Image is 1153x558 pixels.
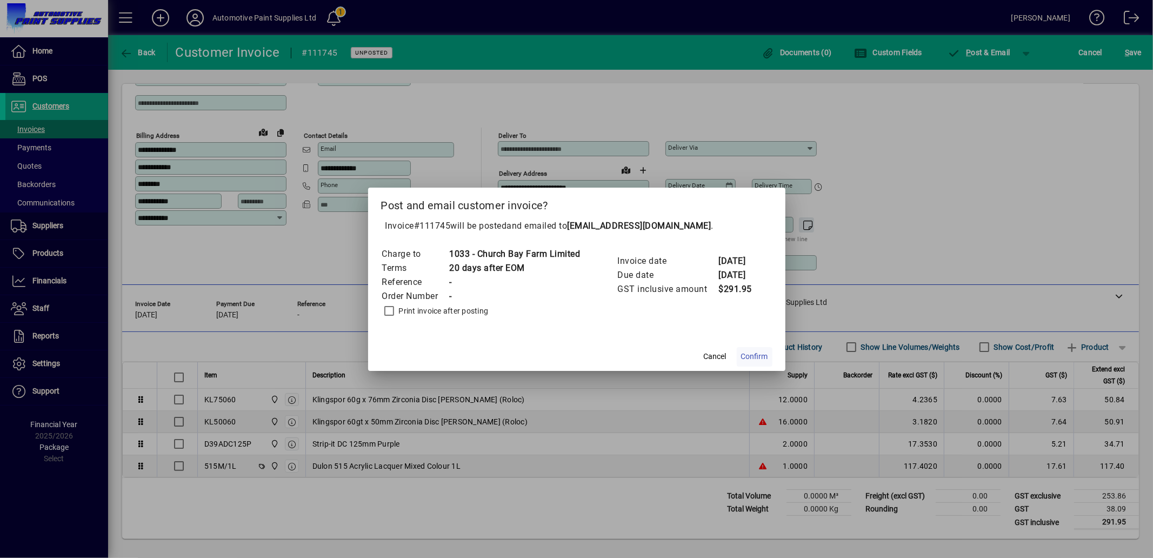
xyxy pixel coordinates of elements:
button: Cancel [698,347,732,367]
td: Order Number [382,289,449,303]
span: Cancel [704,351,727,362]
td: Reference [382,275,449,289]
span: #111745 [414,221,451,231]
p: Invoice will be posted . [381,220,772,232]
td: Charge to [382,247,449,261]
label: Print invoice after posting [397,305,489,316]
td: [DATE] [718,254,762,268]
h2: Post and email customer invoice? [368,188,785,219]
td: Terms [382,261,449,275]
button: Confirm [737,347,772,367]
td: [DATE] [718,268,762,282]
td: 20 days after EOM [449,261,581,275]
span: Confirm [741,351,768,362]
td: - [449,275,581,289]
td: $291.95 [718,282,762,296]
td: Due date [617,268,718,282]
td: - [449,289,581,303]
td: GST inclusive amount [617,282,718,296]
b: [EMAIL_ADDRESS][DOMAIN_NAME] [568,221,711,231]
td: 1033 - Church Bay Farm Limited [449,247,581,261]
span: and emailed to [507,221,711,231]
td: Invoice date [617,254,718,268]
